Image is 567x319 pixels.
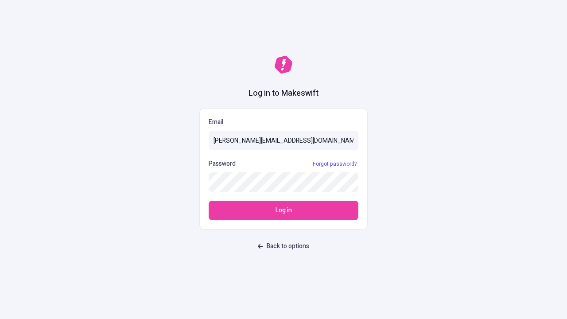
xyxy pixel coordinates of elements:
[311,160,358,167] a: Forgot password?
[209,131,358,150] input: Email
[209,159,236,169] p: Password
[249,88,318,99] h1: Log in to Makeswift
[252,238,315,254] button: Back to options
[267,241,309,251] span: Back to options
[209,201,358,220] button: Log in
[276,206,292,215] span: Log in
[209,117,358,127] p: Email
